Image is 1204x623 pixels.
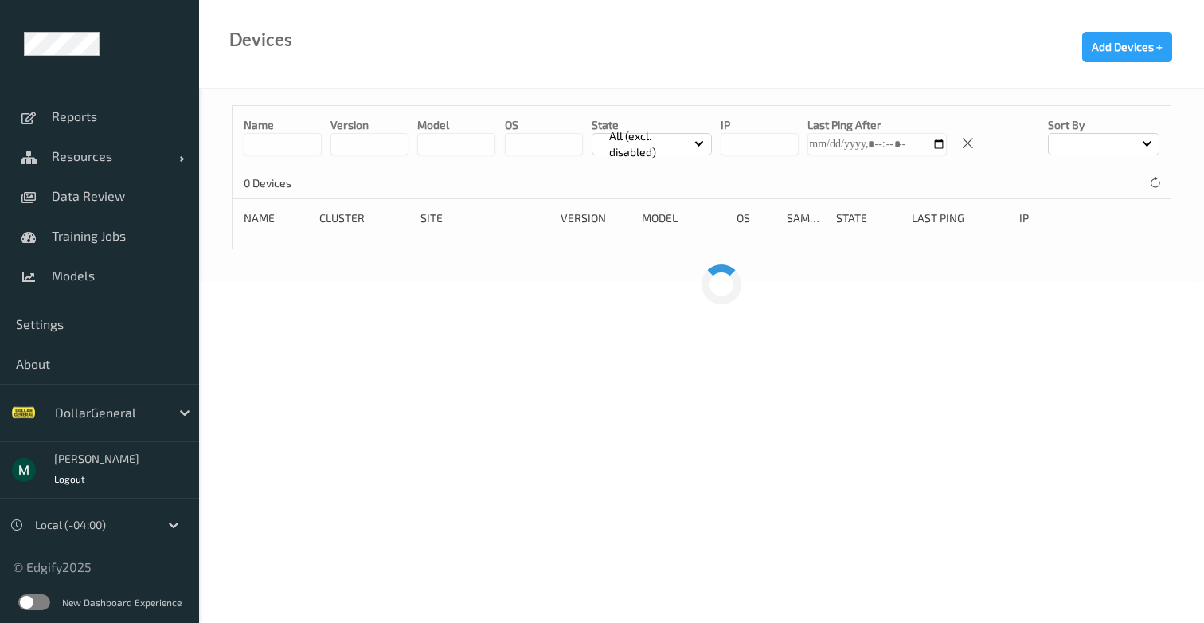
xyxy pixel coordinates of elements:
p: version [330,117,408,133]
p: All (excl. disabled) [604,128,694,160]
div: Last Ping [912,210,1008,226]
div: version [561,210,631,226]
p: 0 Devices [244,175,363,191]
p: IP [721,117,799,133]
div: Cluster [319,210,409,226]
div: OS [737,210,775,226]
div: Name [244,210,308,226]
p: State [592,117,712,133]
p: model [417,117,495,133]
div: Samples [787,210,825,226]
div: State [836,210,901,226]
div: Devices [229,32,292,48]
p: Last Ping After [807,117,947,133]
p: OS [505,117,583,133]
div: Site [420,210,549,226]
button: Add Devices + [1082,32,1172,62]
p: Sort by [1048,117,1159,133]
div: ip [1019,210,1096,226]
div: Model [642,210,725,226]
p: Name [244,117,322,133]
